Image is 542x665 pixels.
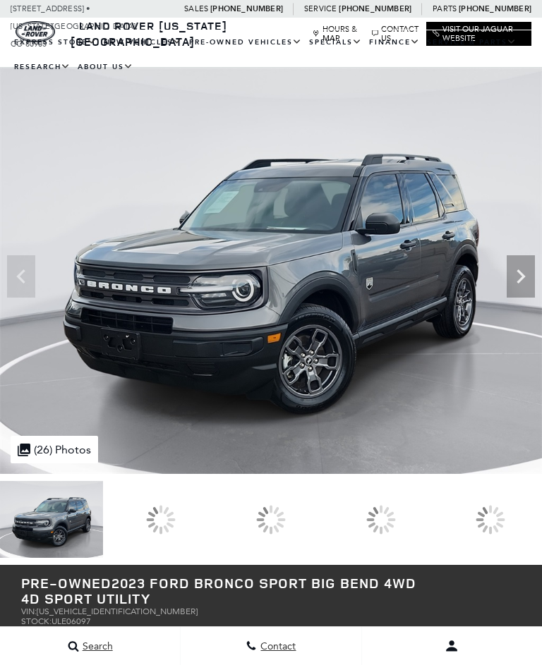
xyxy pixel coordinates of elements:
[21,575,423,606] h1: 2023 Ford Bronco Sport Big Bend 4WD 4D Sport Utility
[433,25,525,43] a: Visit Our Jaguar Website
[362,628,542,664] button: Open user profile menu
[21,606,37,616] span: VIN:
[11,30,531,80] nav: Main Navigation
[210,4,283,14] a: [PHONE_NUMBER]
[71,18,227,49] a: Land Rover [US_STATE][GEOGRAPHIC_DATA]
[16,21,55,42] a: land-rover
[52,616,91,626] span: ULE06097
[100,30,186,55] a: New Vehicles
[11,30,100,55] a: EXPRESS STORE
[339,4,411,14] a: [PHONE_NUMBER]
[306,30,366,55] a: Specials
[507,255,535,298] div: Next
[16,21,55,42] img: Land Rover
[21,616,52,626] span: Stock:
[257,640,296,652] span: Contact
[372,25,420,43] a: Contact Us
[186,30,306,55] a: Pre-Owned Vehicles
[79,640,113,652] span: Search
[11,55,74,80] a: Research
[21,573,112,592] strong: Pre-Owned
[313,25,364,43] a: Hours & Map
[459,4,531,14] a: [PHONE_NUMBER]
[366,30,423,55] a: Finance
[423,30,520,55] a: Service & Parts
[11,436,98,463] div: (26) Photos
[11,4,138,49] a: [STREET_ADDRESS] • [US_STATE][GEOGRAPHIC_DATA], CO 80905
[37,606,198,616] span: [US_VEHICLE_IDENTIFICATION_NUMBER]
[74,55,137,80] a: About Us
